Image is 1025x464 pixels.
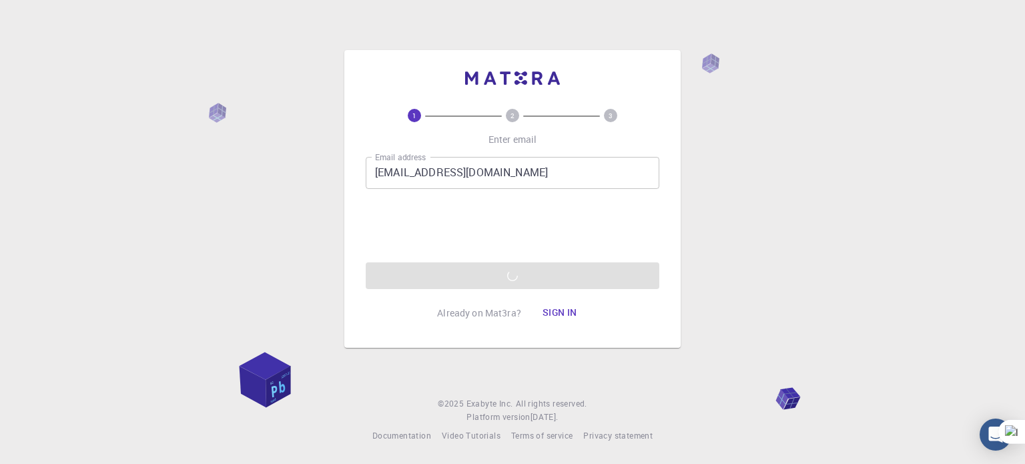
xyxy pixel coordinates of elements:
div: Open Intercom Messenger [980,419,1012,451]
a: Exabyte Inc. [466,397,513,411]
p: Already on Mat3ra? [437,306,521,320]
a: Documentation [372,429,431,443]
span: [DATE] . [531,411,559,422]
a: Privacy statement [583,429,653,443]
span: Exabyte Inc. [466,398,513,409]
span: Terms of service [511,430,573,441]
span: Video Tutorials [442,430,500,441]
text: 2 [510,111,515,120]
a: Terms of service [511,429,573,443]
text: 3 [609,111,613,120]
button: Sign in [532,300,588,326]
a: [DATE]. [531,411,559,424]
span: Privacy statement [583,430,653,441]
text: 1 [412,111,416,120]
span: © 2025 [438,397,466,411]
iframe: reCAPTCHA [411,200,614,252]
span: All rights reserved. [516,397,587,411]
p: Enter email [488,133,537,146]
label: Email address [375,152,426,163]
span: Documentation [372,430,431,441]
a: Video Tutorials [442,429,500,443]
span: Platform version [466,411,530,424]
